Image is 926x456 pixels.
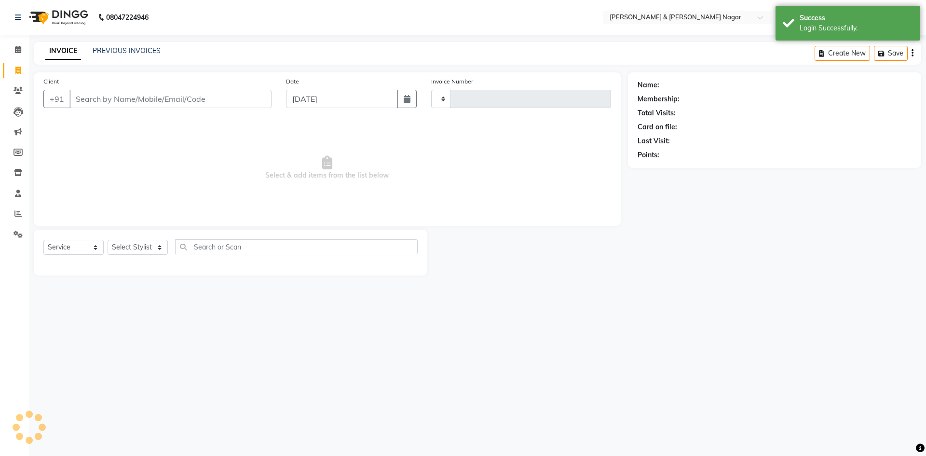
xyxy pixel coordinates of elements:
[800,23,913,33] div: Login Successfully.
[43,90,70,108] button: +91
[25,4,91,31] img: logo
[638,80,659,90] div: Name:
[638,136,670,146] div: Last Visit:
[93,46,161,55] a: PREVIOUS INVOICES
[638,108,676,118] div: Total Visits:
[874,46,908,61] button: Save
[106,4,149,31] b: 08047224946
[638,122,677,132] div: Card on file:
[69,90,272,108] input: Search by Name/Mobile/Email/Code
[43,77,59,86] label: Client
[431,77,473,86] label: Invoice Number
[815,46,870,61] button: Create New
[43,120,611,216] span: Select & add items from the list below
[638,150,659,160] div: Points:
[286,77,299,86] label: Date
[800,13,913,23] div: Success
[45,42,81,60] a: INVOICE
[638,94,680,104] div: Membership:
[175,239,418,254] input: Search or Scan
